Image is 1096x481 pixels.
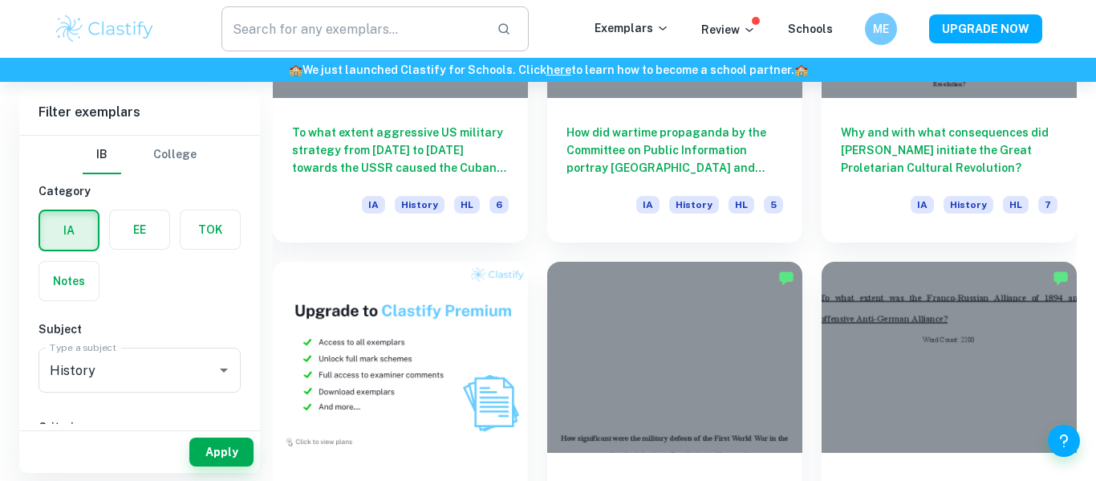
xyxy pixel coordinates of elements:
[729,196,754,214] span: HL
[944,196,993,214] span: History
[83,136,197,174] div: Filter type choice
[701,21,756,39] p: Review
[273,262,528,453] img: Thumbnail
[221,6,484,51] input: Search for any exemplars...
[764,196,783,214] span: 5
[636,196,660,214] span: IA
[454,196,480,214] span: HL
[794,63,808,76] span: 🏫
[872,20,891,38] h6: ME
[189,438,254,467] button: Apply
[181,210,240,249] button: TOK
[489,196,509,214] span: 6
[595,19,669,37] p: Exemplars
[40,211,98,250] button: IA
[153,136,197,174] button: College
[669,196,719,214] span: History
[39,262,99,300] button: Notes
[1048,425,1080,457] button: Help and Feedback
[911,196,934,214] span: IA
[1003,196,1029,214] span: HL
[395,196,444,214] span: History
[110,210,169,249] button: EE
[546,63,571,76] a: here
[39,418,241,436] h6: Criteria
[929,14,1042,43] button: UPGRADE NOW
[566,124,783,177] h6: How did wartime propaganda by the Committee on Public Information portray [GEOGRAPHIC_DATA] and s...
[1053,270,1069,286] img: Marked
[788,22,833,35] a: Schools
[292,124,509,177] h6: To what extent aggressive US military strategy from [DATE] to [DATE] towards the USSR caused the ...
[289,63,302,76] span: 🏫
[83,136,121,174] button: IB
[19,90,260,135] h6: Filter exemplars
[1038,196,1057,214] span: 7
[362,196,385,214] span: IA
[865,13,897,45] button: ME
[54,13,156,45] img: Clastify logo
[39,182,241,200] h6: Category
[841,124,1057,177] h6: Why and with what consequences did [PERSON_NAME] initiate the Great Proletarian Cultural Revolution?
[778,270,794,286] img: Marked
[50,340,116,354] label: Type a subject
[39,320,241,338] h6: Subject
[3,61,1093,79] h6: We just launched Clastify for Schools. Click to learn how to become a school partner.
[213,359,235,381] button: Open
